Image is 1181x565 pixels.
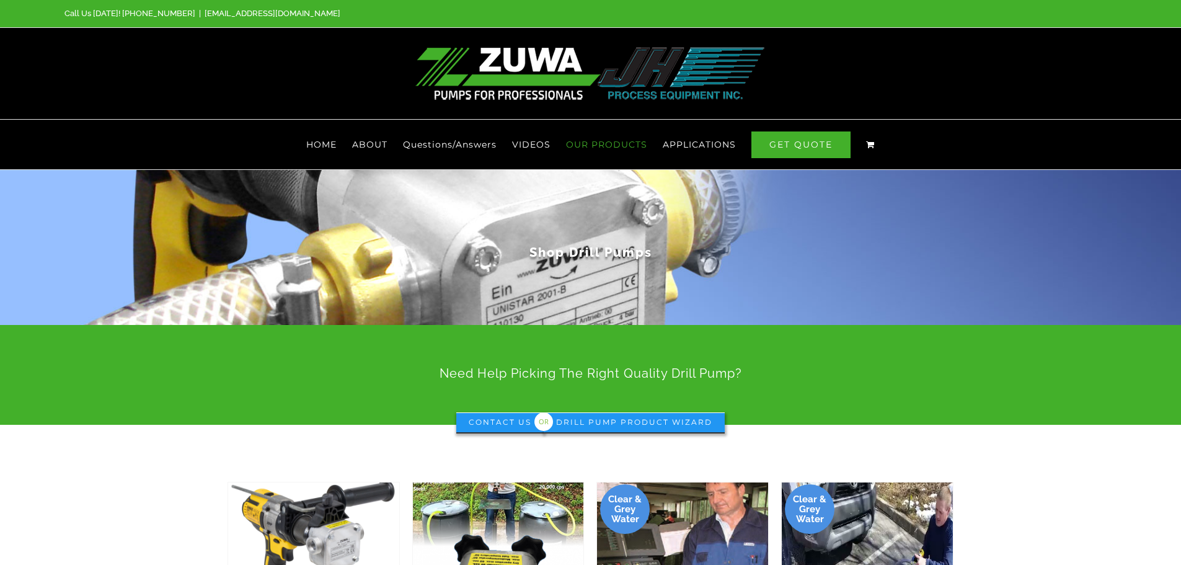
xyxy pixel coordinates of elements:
nav: Main Menu [64,120,1117,169]
span: APPLICATIONS [663,140,736,149]
a: Contact Us [456,412,544,432]
span: Clear & Grey Water [785,494,834,524]
span: GET QUOTE [751,131,851,158]
a: [EMAIL_ADDRESS][DOMAIN_NAME] [205,9,340,18]
span: OUR PRODUCTS [566,140,647,149]
img: Quality Drill Pump Pennsylvania - Metal Drill Pump PA [415,47,766,100]
a: VIDEOS [512,120,551,169]
span: Questions/Answers [403,140,497,149]
a: ABOUT [352,120,387,169]
a: Drill Pump Product Wizard [544,412,725,432]
a: OUR PRODUCTS [566,120,647,169]
span: HOME [306,140,337,149]
a: HOME [306,120,337,169]
a: View Cart [866,120,875,169]
span: Contact Us [469,417,531,427]
span: ABOUT [352,140,387,149]
a: GET QUOTE [751,120,851,169]
a: APPLICATIONS [663,120,736,169]
h1: Shop Drill Pumps [228,244,953,261]
span: VIDEOS [512,140,551,149]
span: OR [539,414,549,430]
a: Questions/Answers [403,120,497,169]
h2: Need Help Picking The Right Quality Drill Pump? [228,365,953,381]
span: Clear & Grey Water [600,494,650,524]
span: Call Us [DATE]! [PHONE_NUMBER] [64,9,195,18]
span: Drill Pump Product Wizard [556,417,712,427]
